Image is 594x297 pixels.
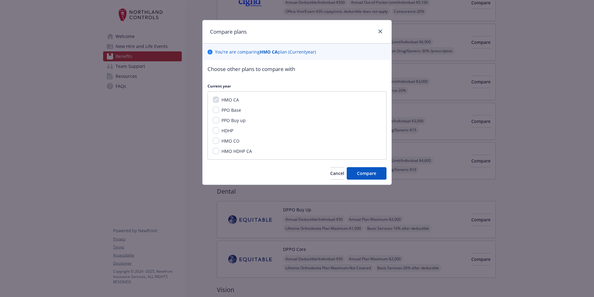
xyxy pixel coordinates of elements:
[222,128,233,134] span: HDHP
[210,28,247,36] h1: Compare plans
[347,167,386,180] button: Compare
[215,49,316,55] p: You ' re are comparing plan ( Current year)
[222,148,252,154] span: HMO HDHP CA
[222,138,240,144] span: HMO CO
[222,97,239,103] span: HMO CA
[208,83,386,89] p: Current year
[377,28,384,35] a: close
[260,49,278,55] b: HMO CA
[222,117,246,123] span: PPO Buy up
[357,170,376,176] span: Compare
[222,107,241,113] span: PPO Base
[330,167,344,180] button: Cancel
[330,170,344,176] span: Cancel
[208,65,386,73] p: Choose other plans to compare with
